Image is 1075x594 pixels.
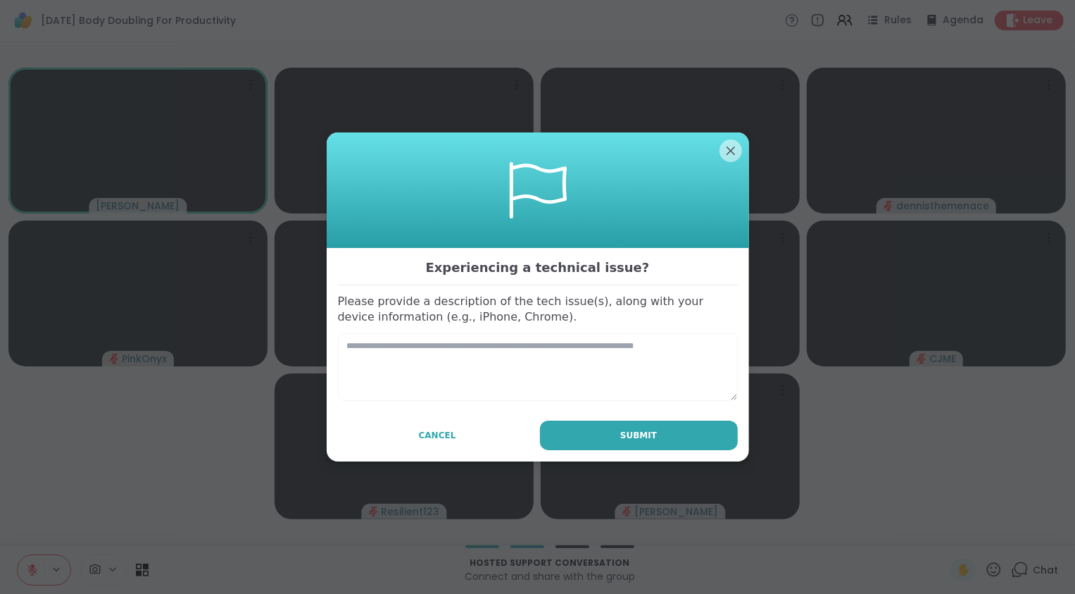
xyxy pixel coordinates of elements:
span: Cancel [419,429,456,442]
button: Cancel [338,421,537,450]
button: Submit [540,421,738,450]
span: Submit [620,429,657,442]
h3: Experiencing a technical issue? [338,256,738,279]
p: Please provide a description of the tech issue(s), along with your device information (e.g., iPho... [338,294,738,326]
